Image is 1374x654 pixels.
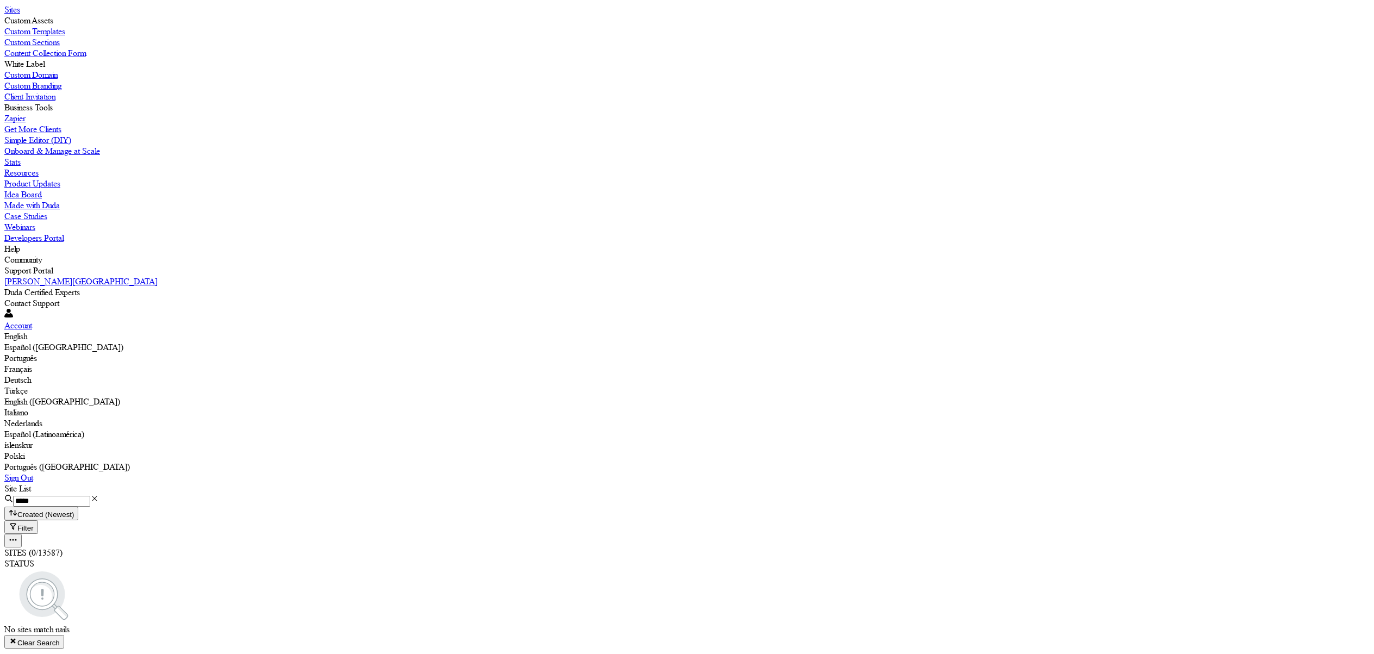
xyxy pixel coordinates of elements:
label: Duda Certified Experts [4,287,80,297]
label: Community [4,254,42,265]
span: Site List [4,483,31,494]
label: [PERSON_NAME][GEOGRAPHIC_DATA] [4,276,158,286]
label: Custom Templates [4,26,65,36]
label: Case Studies [4,211,47,221]
label: Account [4,320,32,331]
label: Business Tools [4,102,53,113]
label: Resources [4,167,39,178]
button: Created (Newest) [4,507,78,520]
label: Webinars [4,222,35,232]
label: Custom Assets [4,15,53,26]
iframe: Duda-gen Chat Button Frame [1317,597,1374,654]
label: Custom Branding [4,80,61,91]
div: English ([GEOGRAPHIC_DATA]) [4,396,1370,407]
div: íslenskur [4,440,1370,451]
label: Sites [4,4,20,15]
span: No sites match [4,624,53,634]
label: Custom Domain [4,70,58,80]
label: Zapier [4,113,26,123]
div: Italiano [4,407,1370,418]
div: Português ([GEOGRAPHIC_DATA]) [4,462,1370,472]
div: Español (Latinoamérica) [4,429,1370,440]
label: Made with Duda [4,200,60,210]
label: Help [4,244,20,254]
span: STATUS [4,558,34,569]
img: search.svg [4,569,83,621]
div: Français [4,364,1370,375]
a: Resources [4,167,1370,178]
button: Filter [4,520,38,534]
label: English [4,331,27,341]
label: Simple Editor (DIY) [4,135,71,145]
label: Custom Sections [4,37,60,47]
button: Clear Search [4,635,64,649]
span: SITES (0/13587) [4,547,63,558]
label: Contact Support [4,298,59,308]
label: Support Portal [4,265,53,276]
div: Polski [4,451,1370,462]
div: Español ([GEOGRAPHIC_DATA]) [4,342,1370,353]
span: nails [55,624,70,634]
label: Get More Clients [4,124,61,134]
label: Stats [4,157,21,167]
label: Idea Board [4,189,42,200]
label: Product Updates [4,178,60,189]
div: Türkçe [4,385,1370,396]
label: Sign Out [4,472,33,483]
div: Português [4,353,1370,364]
div: Deutsch [4,375,1370,385]
label: Developers Portal [4,233,64,243]
label: Content Collection Form [4,48,86,58]
label: Onboard & Manage at Scale [4,146,100,156]
div: Nederlands [4,418,1370,429]
label: Client Invitation [4,91,55,102]
label: White Label [4,59,45,69]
